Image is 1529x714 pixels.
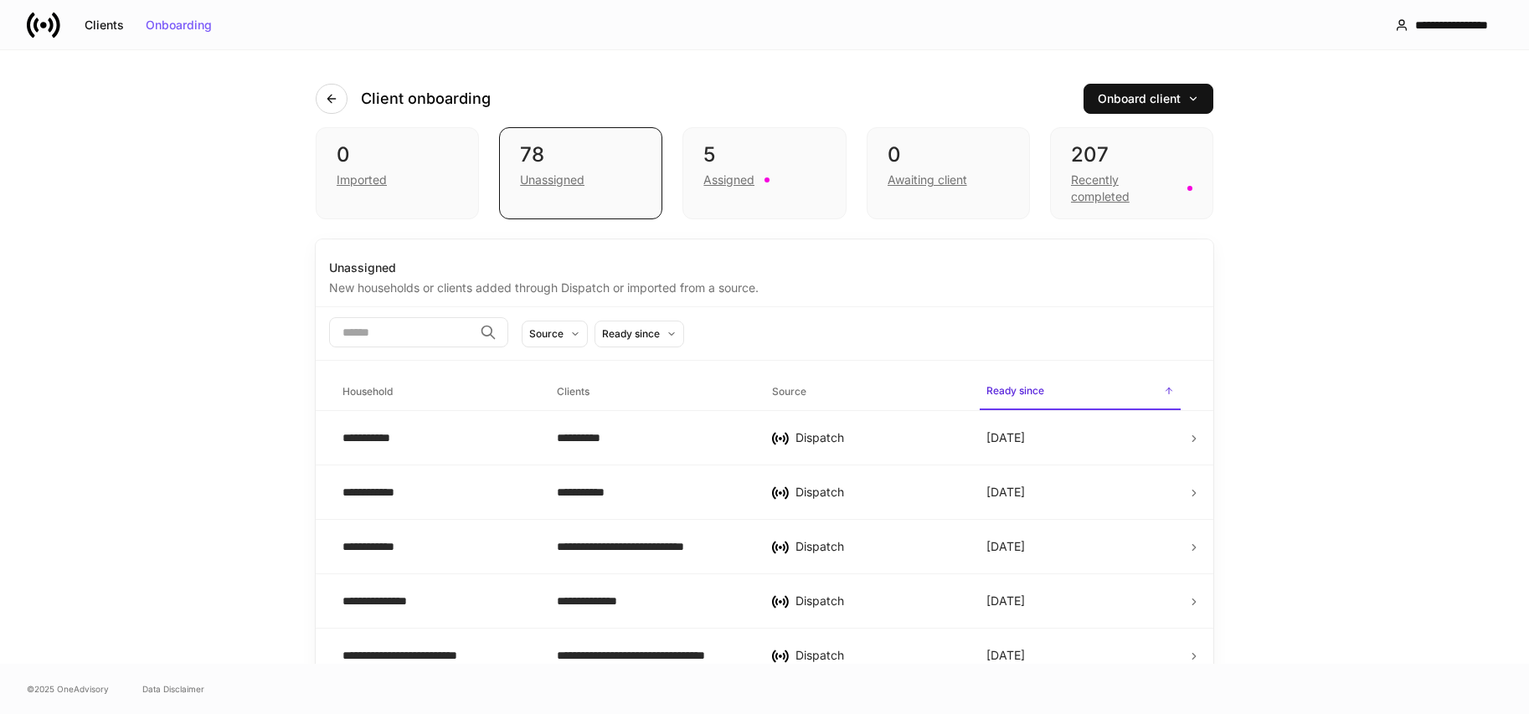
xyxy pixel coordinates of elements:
[142,682,204,696] a: Data Disclaimer
[361,89,491,109] h4: Client onboarding
[986,484,1025,501] p: [DATE]
[1084,84,1213,114] button: Onboard client
[986,538,1025,555] p: [DATE]
[888,141,1009,168] div: 0
[550,375,751,409] span: Clients
[765,375,966,409] span: Source
[795,538,960,555] div: Dispatch
[772,383,806,399] h6: Source
[522,321,588,347] button: Source
[146,19,212,31] div: Onboarding
[342,383,393,399] h6: Household
[986,383,1044,398] h6: Ready since
[602,326,660,342] div: Ready since
[74,12,135,39] button: Clients
[795,647,960,664] div: Dispatch
[795,593,960,609] div: Dispatch
[703,172,754,188] div: Assigned
[329,276,1200,296] div: New households or clients added through Dispatch or imported from a source.
[135,12,223,39] button: Onboarding
[85,19,124,31] div: Clients
[337,141,458,168] div: 0
[1071,172,1177,205] div: Recently completed
[557,383,589,399] h6: Clients
[27,682,109,696] span: © 2025 OneAdvisory
[499,127,662,219] div: 78Unassigned
[1050,127,1213,219] div: 207Recently completed
[682,127,846,219] div: 5Assigned
[986,429,1025,446] p: [DATE]
[595,321,684,347] button: Ready since
[1098,93,1199,105] div: Onboard client
[795,429,960,446] div: Dispatch
[520,172,584,188] div: Unassigned
[986,647,1025,664] p: [DATE]
[336,375,537,409] span: Household
[703,141,825,168] div: 5
[980,374,1181,410] span: Ready since
[795,484,960,501] div: Dispatch
[986,593,1025,609] p: [DATE]
[529,326,564,342] div: Source
[1071,141,1192,168] div: 207
[337,172,387,188] div: Imported
[329,259,1200,276] div: Unassigned
[867,127,1030,219] div: 0Awaiting client
[888,172,967,188] div: Awaiting client
[316,127,479,219] div: 0Imported
[520,141,641,168] div: 78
